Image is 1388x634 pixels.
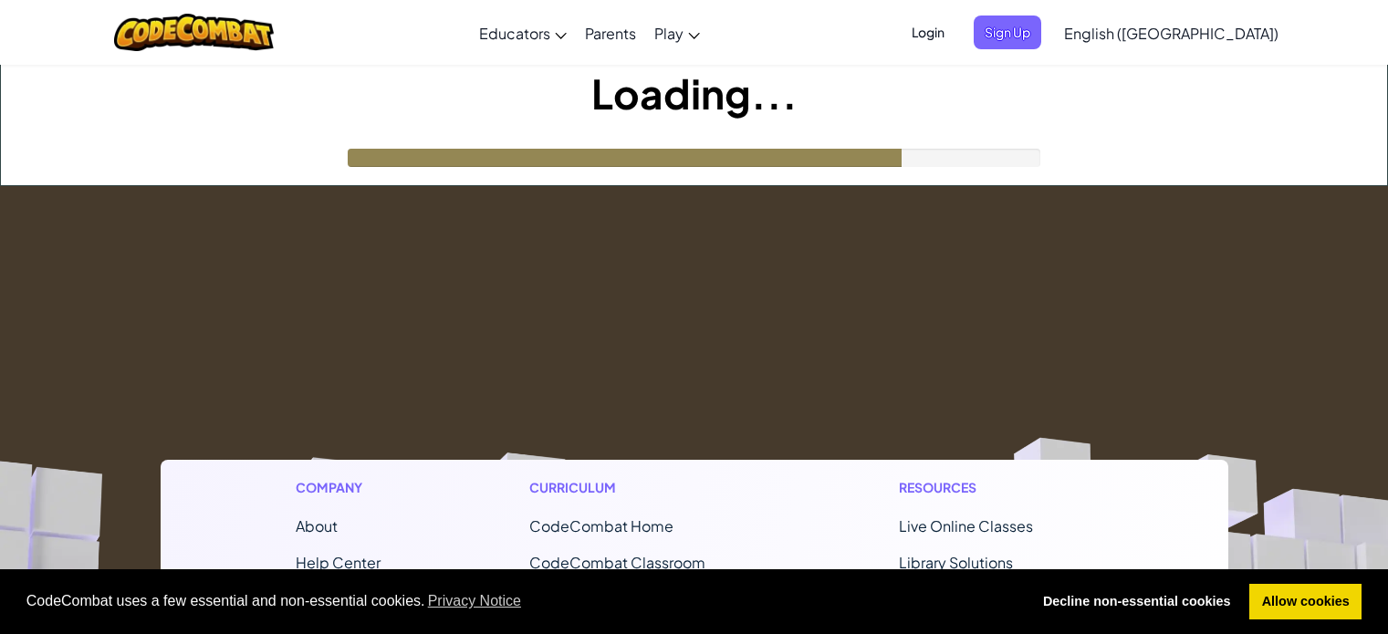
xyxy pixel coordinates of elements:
[899,553,1013,572] a: Library Solutions
[479,24,550,43] span: Educators
[974,16,1041,49] button: Sign Up
[645,8,709,57] a: Play
[1055,8,1288,57] a: English ([GEOGRAPHIC_DATA])
[296,478,381,497] h1: Company
[529,553,705,572] a: CodeCombat Classroom
[425,587,525,615] a: learn more about cookies
[529,478,750,497] h1: Curriculum
[1030,584,1243,620] a: deny cookies
[26,587,1017,615] span: CodeCombat uses a few essential and non-essential cookies.
[1064,24,1278,43] span: English ([GEOGRAPHIC_DATA])
[114,14,274,51] img: CodeCombat logo
[1249,584,1362,620] a: allow cookies
[576,8,645,57] a: Parents
[529,516,673,535] span: CodeCombat Home
[654,24,684,43] span: Play
[901,16,955,49] button: Login
[1,65,1387,121] h1: Loading...
[899,516,1033,535] a: Live Online Classes
[899,478,1093,497] h1: Resources
[296,553,381,572] a: Help Center
[296,516,338,535] a: About
[470,8,576,57] a: Educators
